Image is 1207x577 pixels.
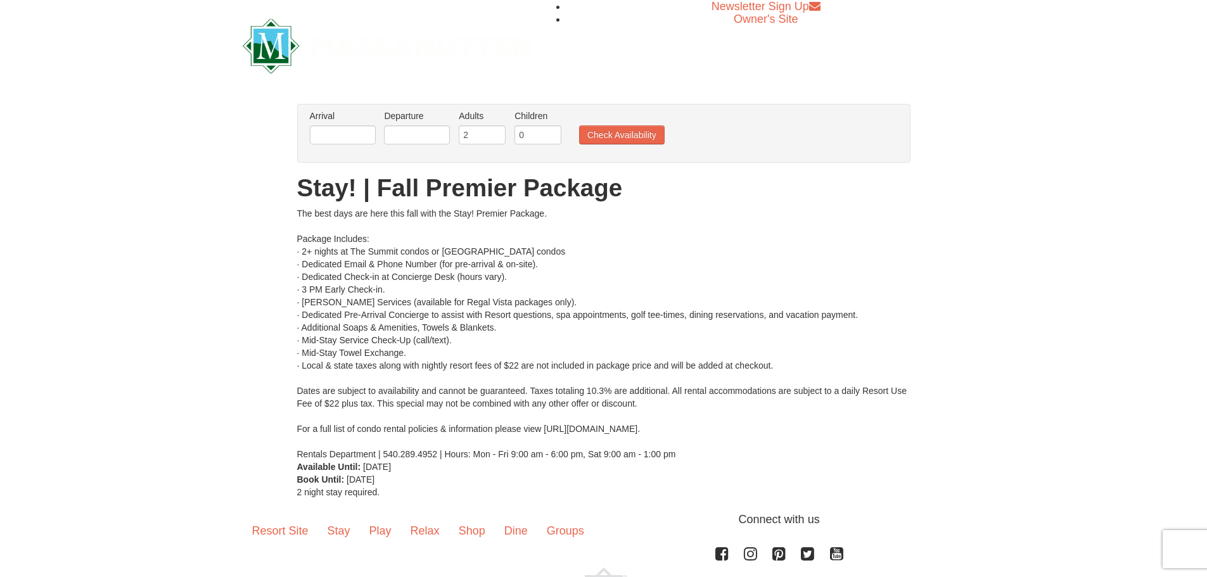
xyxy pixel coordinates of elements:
[734,13,798,25] a: Owner's Site
[297,474,345,485] strong: Book Until:
[310,110,376,122] label: Arrival
[243,18,533,73] img: Massanutten Resort Logo
[297,462,361,472] strong: Available Until:
[243,511,965,528] p: Connect with us
[459,110,506,122] label: Adults
[243,29,533,59] a: Massanutten Resort
[363,462,391,472] span: [DATE]
[449,511,495,550] a: Shop
[360,511,401,550] a: Play
[537,511,594,550] a: Groups
[495,511,537,550] a: Dine
[514,110,561,122] label: Children
[401,511,449,550] a: Relax
[297,175,910,201] h1: Stay! | Fall Premier Package
[297,207,910,460] div: The best days are here this fall with the Stay! Premier Package. Package Includes: · 2+ nights at...
[579,125,665,144] button: Check Availability
[297,487,380,497] span: 2 night stay required.
[318,511,360,550] a: Stay
[347,474,374,485] span: [DATE]
[384,110,450,122] label: Departure
[243,511,318,550] a: Resort Site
